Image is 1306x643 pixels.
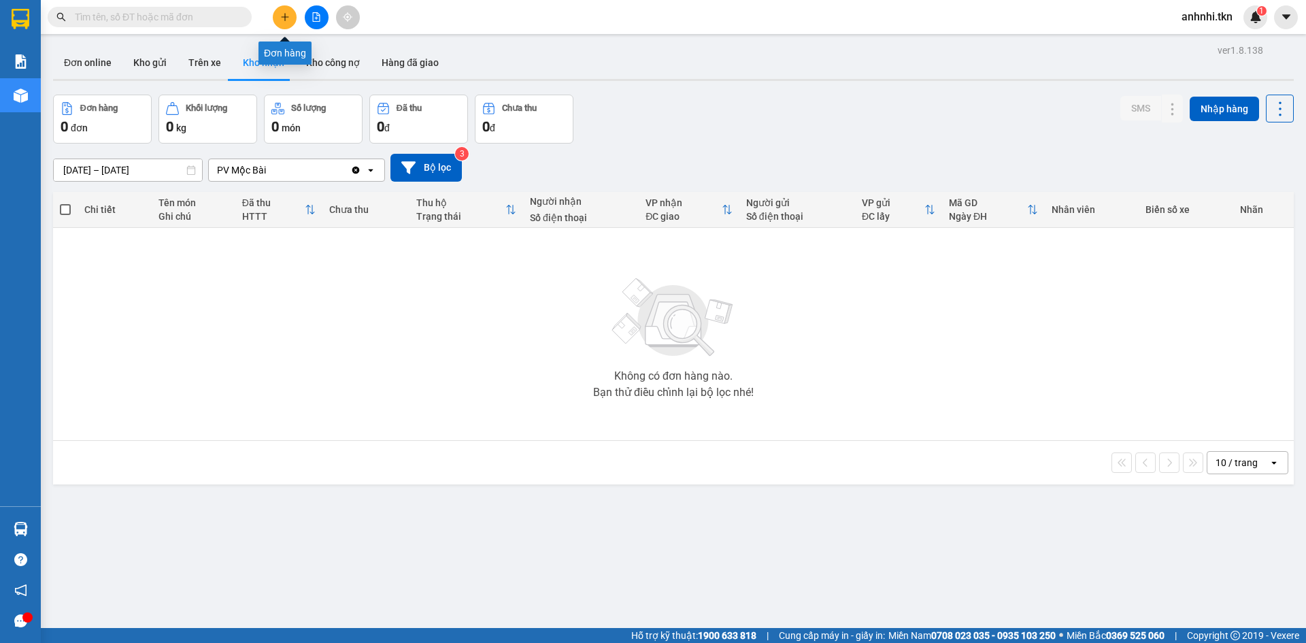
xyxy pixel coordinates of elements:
span: file-add [312,12,321,22]
th: Toggle SortBy [855,192,942,228]
span: đ [384,122,390,133]
div: ĐC giao [646,211,722,222]
button: Nhập hàng [1190,97,1259,121]
div: Đã thu [397,103,422,113]
div: Biển số xe [1145,204,1226,215]
div: Đơn hàng [258,42,312,65]
div: Tên món [158,197,229,208]
div: Chi tiết [84,204,144,215]
span: | [1175,628,1177,643]
th: Toggle SortBy [639,192,739,228]
span: 0 [377,118,384,135]
th: Toggle SortBy [942,192,1045,228]
div: Không có đơn hàng nào. [614,371,733,382]
img: solution-icon [14,54,28,69]
span: plus [280,12,290,22]
button: Bộ lọc [390,154,462,182]
span: 0 [61,118,68,135]
button: Trên xe [178,46,232,79]
span: question-circle [14,553,27,566]
button: Đơn online [53,46,122,79]
div: VP gửi [862,197,924,208]
button: Đơn hàng0đơn [53,95,152,144]
div: ver 1.8.138 [1218,43,1263,58]
div: HTTT [242,211,305,222]
sup: 3 [455,147,469,161]
button: Hàng đã giao [371,46,450,79]
sup: 1 [1257,6,1267,16]
div: Đơn hàng [80,103,118,113]
svg: open [1269,457,1279,468]
div: Nhãn [1240,204,1287,215]
div: Chưa thu [502,103,537,113]
div: ĐC lấy [862,211,924,222]
span: | [767,628,769,643]
div: Số điện thoại [746,211,848,222]
strong: 1900 633 818 [698,630,756,641]
span: 0 [271,118,279,135]
input: Selected PV Mộc Bài. [267,163,269,177]
th: Toggle SortBy [409,192,523,228]
th: Toggle SortBy [235,192,322,228]
span: đơn [71,122,88,133]
span: Hỗ trợ kỹ thuật: [631,628,756,643]
img: svg+xml;base64,PHN2ZyBjbGFzcz0ibGlzdC1wbHVnX19zdmciIHhtbG5zPSJodHRwOi8vd3d3LnczLm9yZy8yMDAwL3N2Zy... [605,270,741,365]
button: Kho gửi [122,46,178,79]
button: Chưa thu0đ [475,95,573,144]
input: Select a date range. [54,159,202,181]
div: Ngày ĐH [949,211,1027,222]
div: Chưa thu [329,204,403,215]
span: search [56,12,66,22]
span: món [282,122,301,133]
img: icon-new-feature [1250,11,1262,23]
div: Ghi chú [158,211,229,222]
div: Số điện thoại [530,212,632,223]
div: Bạn thử điều chỉnh lại bộ lọc nhé! [593,387,754,398]
button: SMS [1120,96,1161,120]
span: caret-down [1280,11,1292,23]
span: message [14,614,27,627]
span: notification [14,584,27,597]
button: caret-down [1274,5,1298,29]
div: VP nhận [646,197,722,208]
button: aim [336,5,360,29]
div: Đã thu [242,197,305,208]
button: Đã thu0đ [369,95,468,144]
span: Miền Nam [888,628,1056,643]
strong: 0369 525 060 [1106,630,1165,641]
span: Miền Bắc [1067,628,1165,643]
span: anhnhi.tkn [1171,8,1243,25]
div: Mã GD [949,197,1027,208]
div: Số lượng [291,103,326,113]
strong: 0708 023 035 - 0935 103 250 [931,630,1056,641]
div: Trạng thái [416,211,505,222]
button: Số lượng0món [264,95,363,144]
button: Kho nhận [232,46,295,79]
span: kg [176,122,186,133]
div: Người nhận [530,196,632,207]
button: plus [273,5,297,29]
div: Người gửi [746,197,848,208]
img: logo-vxr [12,9,29,29]
span: ⚪️ [1059,633,1063,638]
div: Thu hộ [416,197,505,208]
span: đ [490,122,495,133]
span: 1 [1259,6,1264,16]
div: Nhân viên [1052,204,1132,215]
img: warehouse-icon [14,522,28,536]
span: Cung cấp máy in - giấy in: [779,628,885,643]
img: warehouse-icon [14,88,28,103]
span: copyright [1230,631,1240,640]
button: Khối lượng0kg [158,95,257,144]
div: PV Mộc Bài [217,163,266,177]
input: Tìm tên, số ĐT hoặc mã đơn [75,10,235,24]
svg: Clear value [350,165,361,176]
span: 0 [166,118,173,135]
svg: open [365,165,376,176]
span: 0 [482,118,490,135]
button: file-add [305,5,329,29]
button: Kho công nợ [295,46,371,79]
div: 10 / trang [1216,456,1258,469]
div: Khối lượng [186,103,227,113]
span: aim [343,12,352,22]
